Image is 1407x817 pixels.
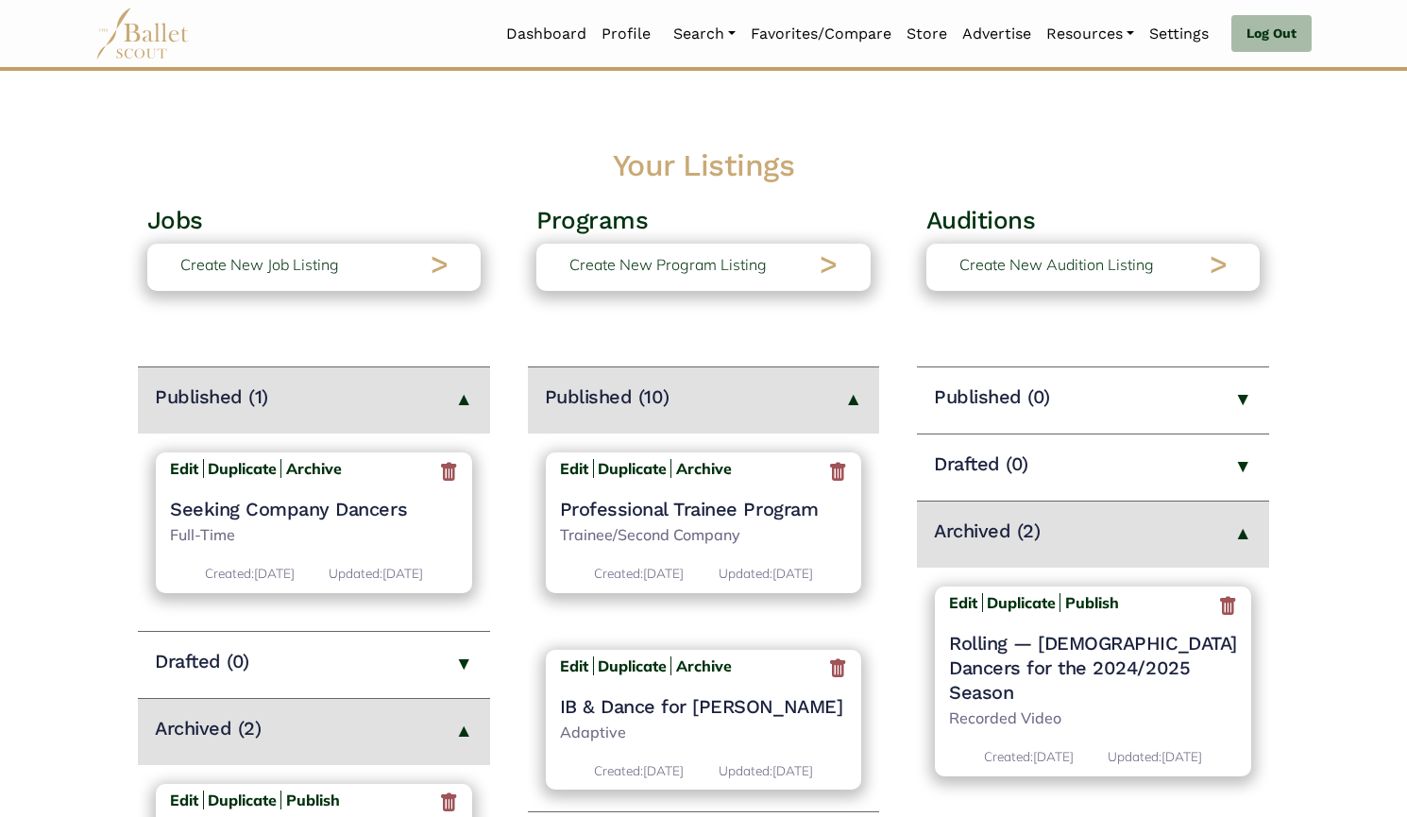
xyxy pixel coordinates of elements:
h4: Archived (2) [934,519,1040,543]
a: Professional Trainee Program [560,497,848,521]
a: Profile [594,14,658,54]
b: Edit [170,791,198,809]
a: Advertise [955,14,1039,54]
a: Duplicate [598,656,667,675]
h3: Jobs [147,205,482,237]
a: Edit [170,459,204,478]
b: Publish [286,791,340,809]
b: Archive [286,459,342,478]
a: Settings [1142,14,1216,54]
a: Create New Program Listing> [536,244,871,291]
h3: Programs [536,205,871,237]
a: Seeking Company Dancers [170,497,458,521]
h2: > [431,245,449,284]
h4: Drafted (0) [155,649,249,673]
a: Create New Audition Listing> [926,244,1261,291]
a: Publish [280,791,340,809]
h4: Drafted (0) [934,451,1028,476]
a: Edit [560,459,594,478]
b: Edit [949,593,977,612]
b: Archive [676,459,732,478]
a: Store [899,14,955,54]
p: Create New Job Listing [180,253,339,278]
h2: > [1210,245,1228,284]
b: Edit [560,459,588,478]
h4: Published (1) [155,384,268,409]
span: Updated: [1108,748,1161,764]
p: [DATE] [719,563,813,584]
h4: Rolling [949,631,1237,705]
b: Edit [560,656,588,675]
a: Edit [949,593,983,612]
p: Trainee/Second Company [560,523,848,548]
a: Favorites/Compare [743,14,899,54]
a: Duplicate [208,791,277,809]
a: Search [666,14,743,54]
span: Updated: [719,565,772,581]
h2: > [820,245,838,284]
p: Create New Program Listing [569,253,767,278]
span: Created: [594,565,643,581]
a: Dashboard [499,14,594,54]
a: Archive [280,459,342,478]
span: Updated: [329,565,382,581]
a: Archive [670,459,732,478]
p: [DATE] [984,746,1074,767]
p: Adaptive [560,721,848,745]
a: Rolling — [DEMOGRAPHIC_DATA] Dancers for the 2024/2025 Season [949,631,1237,705]
span: Created: [205,565,254,581]
p: Full-Time [170,523,458,548]
a: Resources [1039,14,1142,54]
a: Create New Job Listing> [147,244,482,291]
a: Log Out [1231,15,1312,53]
h4: Published (10) [545,384,669,409]
a: Publish [1059,593,1119,612]
b: Publish [1065,593,1119,612]
a: Duplicate [987,593,1056,612]
p: [DATE] [594,760,684,781]
span: Created: [984,748,1033,764]
h4: Published (0) [934,384,1050,409]
p: [DATE] [1108,746,1202,767]
b: Edit [170,459,198,478]
p: Create New Audition Listing [959,253,1154,278]
p: [DATE] [205,563,295,584]
a: Duplicate [208,459,277,478]
p: Recorded Video [949,706,1237,731]
span: — [DEMOGRAPHIC_DATA] Dancers for the 2024/2025 Season [949,632,1237,704]
a: Edit [560,656,594,675]
b: Archive [676,656,732,675]
p: [DATE] [594,563,684,584]
span: Created: [594,762,643,778]
h3: Auditions [926,205,1261,237]
span: Updated: [719,762,772,778]
a: Archive [670,656,732,675]
p: [DATE] [719,760,813,781]
a: Duplicate [598,459,667,478]
a: Edit [170,791,204,809]
p: [DATE] [329,563,423,584]
a: IB & Dance for [PERSON_NAME] [560,694,848,719]
h4: Archived (2) [155,716,261,740]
